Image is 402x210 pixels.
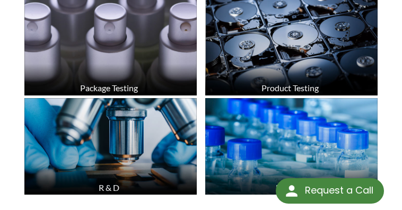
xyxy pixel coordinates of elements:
[204,182,377,192] div: Medical
[204,83,377,93] div: Product Testing
[24,98,197,195] img: Microscope image
[205,98,378,195] img: Medication Bottles image
[24,98,197,198] a: R & D Microscope image
[23,83,196,93] div: Package Testing
[276,178,384,204] div: Request a Call
[305,178,373,203] div: Request a Call
[283,182,300,199] img: round button
[205,98,378,198] a: Medical Medication Bottles image
[23,182,196,192] div: R & D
